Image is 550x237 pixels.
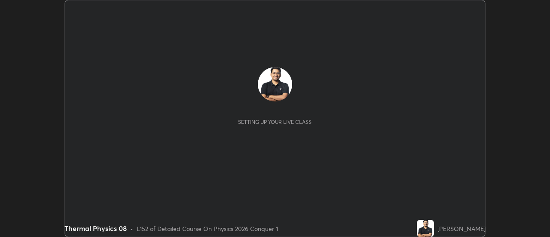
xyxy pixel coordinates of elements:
[417,220,434,237] img: ceabdeb00eb74dbfa2d72374b0a91b33.jpg
[437,224,486,233] div: [PERSON_NAME]
[238,119,312,125] div: Setting up your live class
[64,223,127,234] div: Thermal Physics 08
[130,224,133,233] div: •
[137,224,278,233] div: L152 of Detailed Course On Physics 2026 Conquer 1
[258,67,292,102] img: ceabdeb00eb74dbfa2d72374b0a91b33.jpg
